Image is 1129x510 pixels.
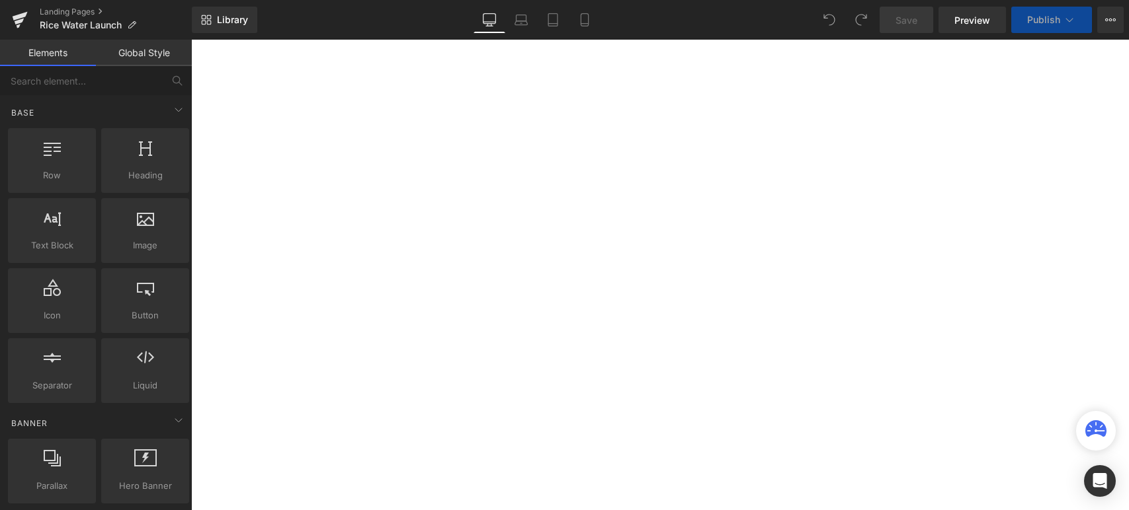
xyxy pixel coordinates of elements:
span: Banner [10,417,49,429]
span: Separator [12,379,92,392]
span: Publish [1027,15,1060,25]
button: Undo [816,7,843,33]
a: Mobile [569,7,601,33]
a: New Library [192,7,257,33]
a: Landing Pages [40,7,192,17]
button: Publish [1011,7,1092,33]
span: Button [105,309,185,322]
span: Liquid [105,379,185,392]
a: Laptop [505,7,537,33]
span: Save [896,13,917,27]
a: Tablet [537,7,569,33]
a: Preview [939,7,1006,33]
span: Icon [12,309,92,322]
button: Redo [848,7,874,33]
span: Text Block [12,238,92,252]
span: Row [12,168,92,182]
span: Parallax [12,479,92,493]
div: Open Intercom Messenger [1084,465,1116,497]
span: Library [217,14,248,26]
span: Base [10,106,36,119]
span: Heading [105,168,185,182]
span: Rice Water Launch [40,20,122,30]
a: Desktop [474,7,505,33]
button: More [1097,7,1124,33]
span: Image [105,238,185,252]
span: Hero Banner [105,479,185,493]
a: Global Style [96,40,192,66]
span: Preview [954,13,990,27]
